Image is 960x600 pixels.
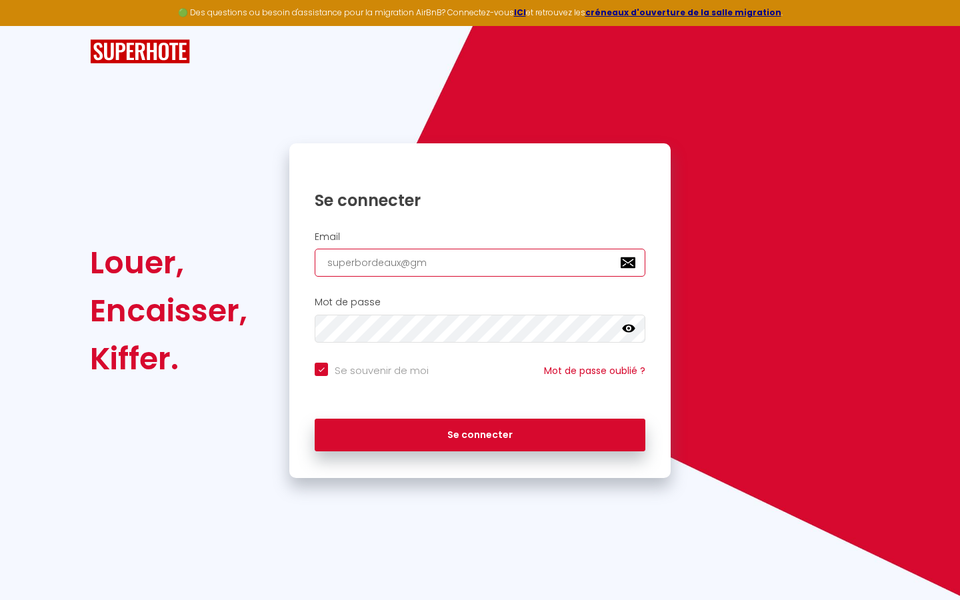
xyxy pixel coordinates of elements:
[11,5,51,45] button: Ouvrir le widget de chat LiveChat
[90,39,190,64] img: SuperHote logo
[315,231,645,243] h2: Email
[90,335,247,383] div: Kiffer.
[90,287,247,335] div: Encaisser,
[315,297,645,308] h2: Mot de passe
[585,7,781,18] a: créneaux d'ouverture de la salle migration
[514,7,526,18] a: ICI
[315,249,645,277] input: Ton Email
[544,364,645,377] a: Mot de passe oublié ?
[90,239,247,287] div: Louer,
[315,419,645,452] button: Se connecter
[315,190,645,211] h1: Se connecter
